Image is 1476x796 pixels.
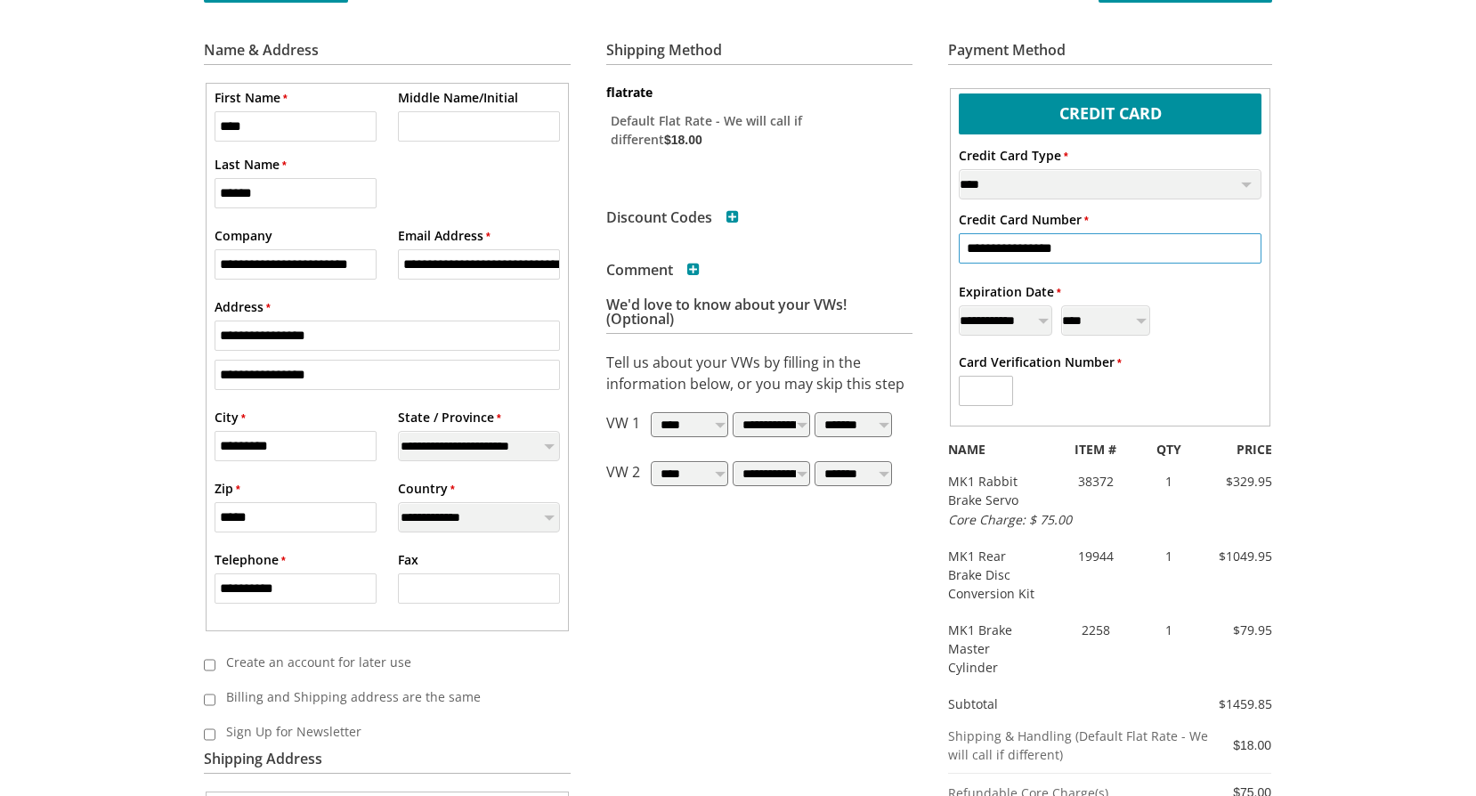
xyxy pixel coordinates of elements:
div: QTY [1139,440,1198,459]
div: MK1 Rabbit Brake Servo [935,472,1051,509]
span: $18.00 [1233,738,1271,752]
label: Credit Card [959,93,1262,130]
div: 1 [1139,547,1198,565]
label: Zip [215,479,240,498]
h3: Payment Method [948,43,1272,65]
label: Country [398,479,455,498]
label: First Name [215,88,288,107]
div: $1459.85 [1216,694,1272,713]
label: Credit Card Type [959,146,1068,165]
label: Card Verification Number [959,353,1122,371]
div: MK1 Brake Master Cylinder [935,621,1051,677]
p: Tell us about your VWs by filling in the information below, or you may skip this step [606,352,912,394]
label: Middle Name/Initial [398,88,518,107]
h3: Comment [606,263,700,277]
p: VW 2 [606,461,640,492]
div: Subtotal [935,694,1216,713]
h3: We'd love to know about your VWs! (Optional) [606,297,912,334]
div: $1049.95 [1197,547,1285,565]
h3: Shipping Method [606,43,912,65]
label: Sign Up for Newsletter [215,717,547,746]
div: PRICE [1197,440,1285,459]
div: Core Charge: $ 75.00 [935,510,1169,529]
label: Credit Card Number [959,210,1089,229]
label: Billing and Shipping address are the same [215,682,547,711]
div: 19944 [1051,547,1139,565]
label: Default Flat Rate - We will call if different [606,106,877,152]
label: Address [215,297,271,316]
label: City [215,408,246,426]
label: Expiration Date [959,282,1061,301]
h3: Name & Address [204,43,571,65]
label: Fax [398,550,418,569]
label: State / Province [398,408,501,426]
div: 1 [1139,472,1198,491]
div: MK1 Rear Brake Disc Conversion Kit [935,547,1051,603]
label: Email Address [398,226,491,245]
div: 38372 [1051,472,1139,491]
div: ITEM # [1051,440,1139,459]
label: Create an account for later use [215,647,547,677]
span: $18.00 [664,133,702,147]
h3: Discount Codes [606,210,739,224]
div: NAME [935,440,1051,459]
div: $79.95 [1197,621,1285,639]
label: Last Name [215,155,287,174]
div: $329.95 [1197,472,1285,491]
dt: flatrate [606,84,912,102]
td: Shipping & Handling (Default Flat Rate - We will call if different) [948,718,1224,774]
p: VW 1 [606,412,640,443]
div: 1 [1139,621,1198,639]
label: Company [215,226,272,245]
div: 2258 [1051,621,1139,639]
label: Telephone [215,550,286,569]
